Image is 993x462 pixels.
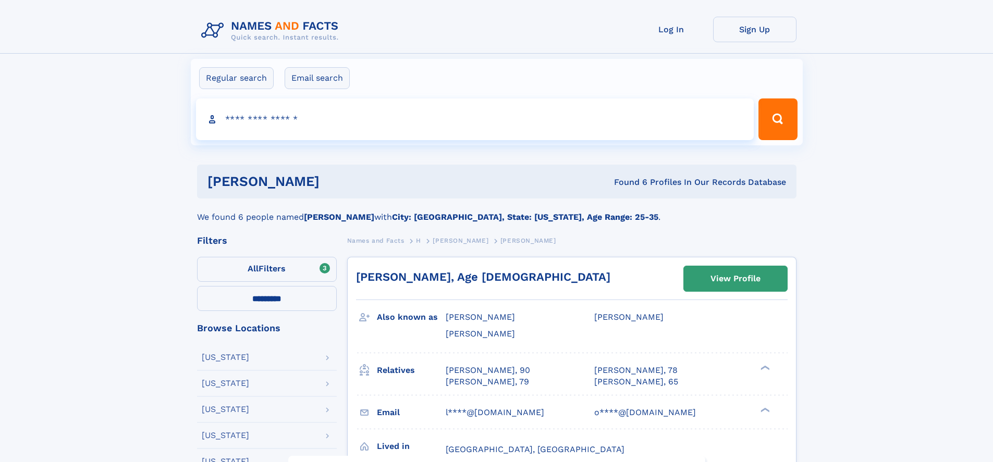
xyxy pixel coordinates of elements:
div: Filters [197,236,337,245]
h3: Also known as [377,308,446,326]
a: Names and Facts [347,234,404,247]
a: [PERSON_NAME], 78 [594,365,678,376]
a: Sign Up [713,17,796,42]
span: [PERSON_NAME] [446,312,515,322]
button: Search Button [758,98,797,140]
div: View Profile [710,267,761,291]
label: Email search [285,67,350,89]
a: [PERSON_NAME], Age [DEMOGRAPHIC_DATA] [356,270,610,283]
b: [PERSON_NAME] [304,212,374,222]
a: View Profile [684,266,787,291]
label: Filters [197,257,337,282]
span: [PERSON_NAME] [594,312,664,322]
h3: Email [377,404,446,421]
a: [PERSON_NAME] [433,234,488,247]
div: [US_STATE] [202,405,249,414]
a: [PERSON_NAME], 65 [594,376,678,388]
h1: [PERSON_NAME] [207,175,467,188]
div: We found 6 people named with . [197,198,796,223]
a: H [416,234,421,247]
input: search input [196,98,754,140]
div: ❯ [758,364,770,371]
a: Log In [630,17,713,42]
span: [PERSON_NAME] [433,237,488,244]
b: City: [GEOGRAPHIC_DATA], State: [US_STATE], Age Range: 25-35 [392,212,658,222]
span: H [416,237,421,244]
a: [PERSON_NAME], 90 [446,365,530,376]
div: [US_STATE] [202,379,249,388]
span: [PERSON_NAME] [500,237,556,244]
div: [US_STATE] [202,353,249,361]
div: Browse Locations [197,323,337,333]
a: [PERSON_NAME], 79 [446,376,529,388]
span: All [248,264,259,273]
span: [PERSON_NAME] [446,329,515,339]
img: Logo Names and Facts [197,17,347,45]
div: [US_STATE] [202,431,249,440]
div: ❯ [758,406,770,413]
div: Found 6 Profiles In Our Records Database [467,177,786,188]
span: [GEOGRAPHIC_DATA], [GEOGRAPHIC_DATA] [446,444,624,454]
h3: Lived in [377,438,446,455]
label: Regular search [199,67,274,89]
h3: Relatives [377,361,446,379]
